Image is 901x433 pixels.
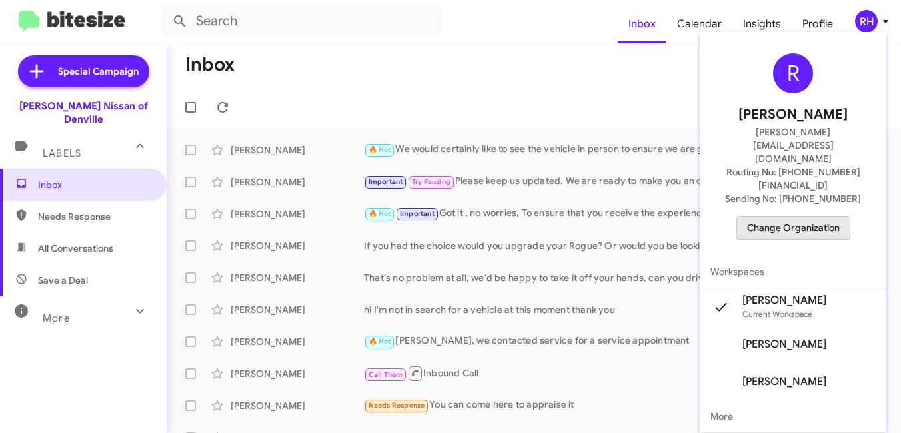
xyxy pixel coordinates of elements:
[700,400,886,432] span: More
[700,256,886,288] span: Workspaces
[742,375,826,388] span: [PERSON_NAME]
[736,216,850,240] button: Change Organization
[742,309,812,319] span: Current Workspace
[725,192,861,205] span: Sending No: [PHONE_NUMBER]
[738,104,848,125] span: [PERSON_NAME]
[747,217,840,239] span: Change Organization
[742,294,826,307] span: [PERSON_NAME]
[742,338,826,351] span: [PERSON_NAME]
[716,125,870,165] span: [PERSON_NAME][EMAIL_ADDRESS][DOMAIN_NAME]
[773,53,813,93] div: R
[716,165,870,192] span: Routing No: [PHONE_NUMBER][FINANCIAL_ID]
